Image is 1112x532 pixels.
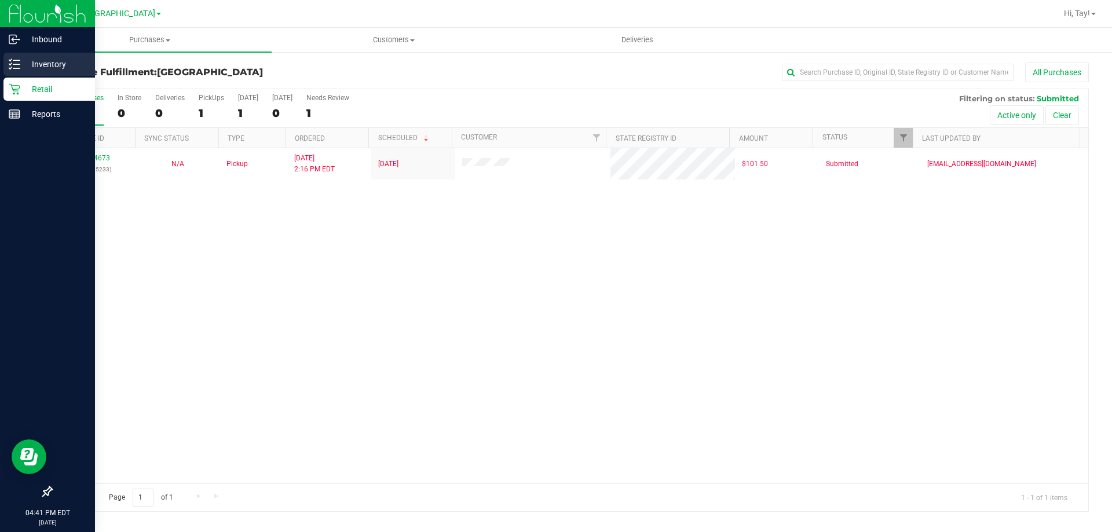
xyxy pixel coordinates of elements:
span: [DATE] [378,159,398,170]
span: Customers [272,35,515,45]
p: Inventory [20,57,90,71]
div: 1 [199,107,224,120]
div: PickUps [199,94,224,102]
span: 1 - 1 of 1 items [1012,489,1077,506]
span: Purchases [28,35,272,45]
input: Search Purchase ID, Original ID, State Registry ID or Customer Name... [782,64,1014,81]
span: Page of 1 [99,489,182,507]
span: Not Applicable [171,160,184,168]
div: 1 [306,107,349,120]
button: Active only [990,105,1044,125]
a: Ordered [295,134,325,142]
div: 0 [155,107,185,120]
div: 0 [272,107,292,120]
iframe: Resource center [12,439,46,474]
a: Customer [461,133,497,141]
span: [DATE] 2:16 PM EDT [294,153,335,175]
a: Filter [587,128,606,148]
div: [DATE] [238,94,258,102]
span: Filtering on status: [959,94,1034,103]
inline-svg: Inbound [9,34,20,45]
button: N/A [171,159,184,170]
p: Reports [20,107,90,121]
a: Scheduled [378,134,431,142]
span: Submitted [1037,94,1079,103]
a: Last Updated By [922,134,981,142]
a: Customers [272,28,515,52]
div: 0 [118,107,141,120]
a: Filter [894,128,913,148]
a: Type [228,134,244,142]
div: [DATE] [272,94,292,102]
a: State Registry ID [616,134,676,142]
a: Purchases [28,28,272,52]
a: Amount [739,134,768,142]
span: Submitted [826,159,858,170]
p: Inbound [20,32,90,46]
button: All Purchases [1025,63,1089,82]
a: Sync Status [144,134,189,142]
button: Clear [1045,105,1079,125]
span: Deliveries [606,35,669,45]
span: [EMAIL_ADDRESS][DOMAIN_NAME] [927,159,1036,170]
inline-svg: Inventory [9,58,20,70]
input: 1 [133,489,153,507]
a: Deliveries [515,28,759,52]
span: Hi, Tay! [1064,9,1090,18]
p: 04:41 PM EDT [5,508,90,518]
p: Retail [20,82,90,96]
span: [GEOGRAPHIC_DATA] [76,9,155,19]
inline-svg: Retail [9,83,20,95]
div: 1 [238,107,258,120]
span: $101.50 [742,159,768,170]
a: Status [822,133,847,141]
span: Pickup [226,159,248,170]
span: [GEOGRAPHIC_DATA] [157,67,263,78]
a: 11974673 [78,154,110,162]
inline-svg: Reports [9,108,20,120]
div: In Store [118,94,141,102]
div: Deliveries [155,94,185,102]
p: [DATE] [5,518,90,527]
h3: Purchase Fulfillment: [51,67,397,78]
div: Needs Review [306,94,349,102]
